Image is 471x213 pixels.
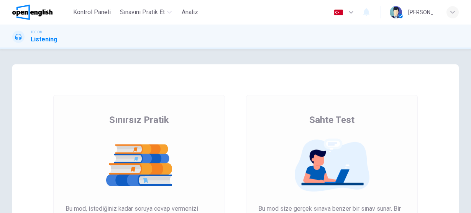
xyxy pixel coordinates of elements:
[117,5,175,19] button: Sınavını Pratik Et
[178,5,202,19] button: Analiz
[334,10,343,15] img: tr
[408,8,437,17] div: [PERSON_NAME]
[390,6,402,18] img: Profile picture
[12,5,53,20] img: OpenEnglish logo
[70,5,114,19] button: Kontrol Paneli
[109,114,169,126] span: Sınırsız Pratik
[31,35,57,44] h1: Listening
[309,114,354,126] span: Sahte Test
[120,8,165,17] span: Sınavını Pratik Et
[31,29,42,35] span: TOEIC®
[12,5,70,20] a: OpenEnglish logo
[182,8,198,17] span: Analiz
[73,8,111,17] span: Kontrol Paneli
